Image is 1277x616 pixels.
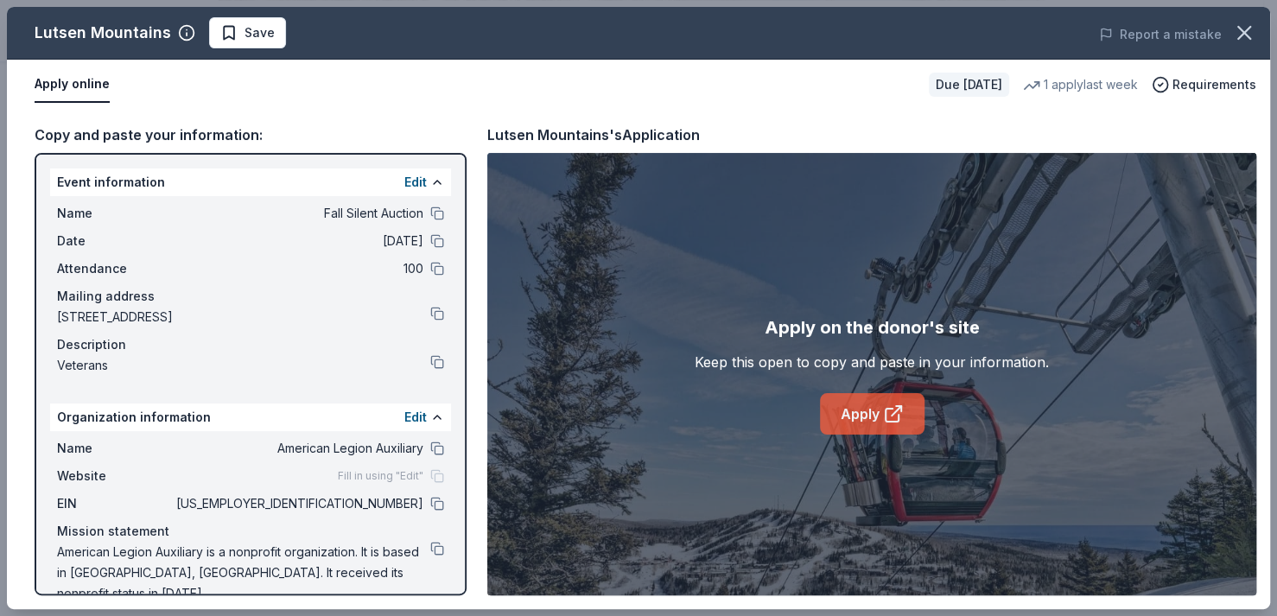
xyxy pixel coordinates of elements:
div: Description [57,334,444,355]
div: Mailing address [57,286,444,307]
span: [US_EMPLOYER_IDENTIFICATION_NUMBER] [173,493,423,514]
span: Veterans [57,355,430,376]
span: Date [57,231,173,251]
span: Attendance [57,258,173,279]
button: Requirements [1152,74,1256,95]
div: Lutsen Mountains [35,19,171,47]
span: Requirements [1172,74,1256,95]
span: Save [245,22,275,43]
button: Save [209,17,286,48]
span: American Legion Auxiliary [173,438,423,459]
span: 100 [173,258,423,279]
span: [DATE] [173,231,423,251]
div: Keep this open to copy and paste in your information. [695,352,1049,372]
div: Copy and paste your information: [35,124,467,146]
div: Apply on the donor's site [765,314,980,341]
div: Organization information [50,403,451,431]
span: Website [57,466,173,486]
span: EIN [57,493,173,514]
span: Name [57,438,173,459]
span: Fall Silent Auction [173,203,423,224]
div: Lutsen Mountains's Application [487,124,700,146]
span: Name [57,203,173,224]
button: Edit [404,407,427,428]
span: [STREET_ADDRESS] [57,307,430,327]
div: 1 apply last week [1023,74,1138,95]
button: Apply online [35,67,110,103]
div: Event information [50,168,451,196]
button: Report a mistake [1099,24,1222,45]
a: Apply [820,393,924,435]
div: Due [DATE] [929,73,1009,97]
div: Mission statement [57,521,444,542]
button: Edit [404,172,427,193]
span: Fill in using "Edit" [338,469,423,483]
span: American Legion Auxiliary is a nonprofit organization. It is based in [GEOGRAPHIC_DATA], [GEOGRAP... [57,542,430,604]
